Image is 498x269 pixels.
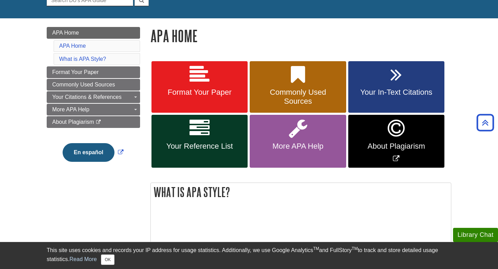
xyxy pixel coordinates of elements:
i: This link opens in a new window [95,120,101,124]
span: About Plagiarism [52,119,94,125]
span: Format Your Paper [52,69,99,75]
a: APA Home [59,43,86,49]
span: More APA Help [255,142,341,151]
a: Read More [70,256,97,262]
h2: What is APA Style? [151,183,451,201]
a: Your Reference List [151,115,248,168]
a: Format Your Paper [47,66,140,78]
h1: APA Home [150,27,451,45]
button: Close [101,254,114,265]
a: Commonly Used Sources [250,61,346,113]
a: Your In-Text Citations [348,61,444,113]
span: About Plagiarism [353,142,439,151]
span: Your In-Text Citations [353,88,439,97]
span: Format Your Paper [157,88,242,97]
div: Guide Page Menu [47,27,140,174]
a: Link opens in new window [348,115,444,168]
a: More APA Help [250,115,346,168]
a: Link opens in new window [61,149,125,155]
a: APA Home [47,27,140,39]
span: More APA Help [52,106,89,112]
a: What is APA Style? [59,56,106,62]
a: About Plagiarism [47,116,140,128]
div: This site uses cookies and records your IP address for usage statistics. Additionally, we use Goo... [47,246,451,265]
a: Commonly Used Sources [47,79,140,91]
span: APA Home [52,30,79,36]
span: Your Citations & References [52,94,121,100]
a: Format Your Paper [151,61,248,113]
sup: TM [352,246,358,251]
span: Commonly Used Sources [52,82,115,87]
a: More APA Help [47,104,140,115]
sup: TM [313,246,319,251]
button: En español [63,143,114,162]
a: Back to Top [474,118,496,127]
span: Commonly Used Sources [255,88,341,106]
button: Library Chat [453,228,498,242]
span: Your Reference List [157,142,242,151]
a: Your Citations & References [47,91,140,103]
